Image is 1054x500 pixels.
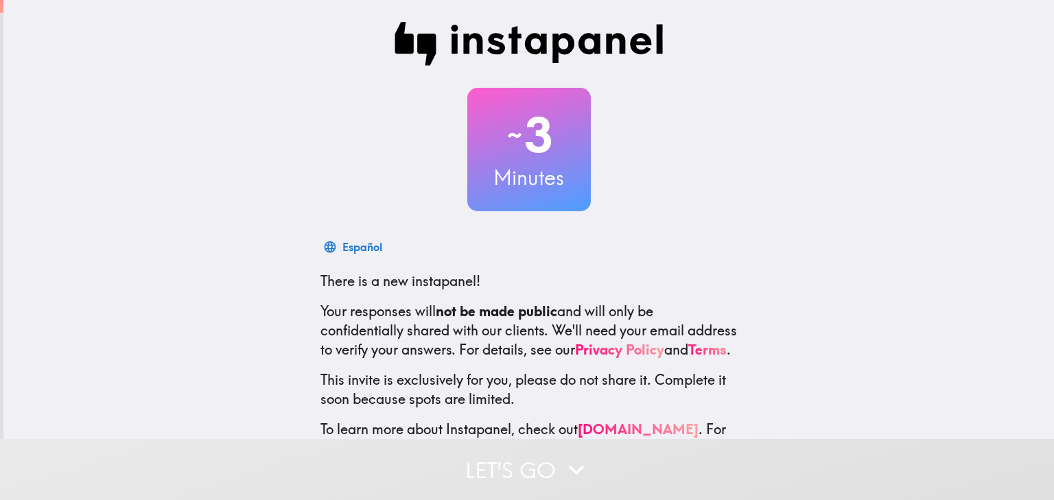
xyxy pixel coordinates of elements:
[575,341,664,358] a: Privacy Policy
[436,302,557,320] b: not be made public
[467,107,591,163] h2: 3
[578,420,699,438] a: [DOMAIN_NAME]
[320,272,480,289] span: There is a new instapanel!
[320,233,388,261] button: Español
[320,302,738,359] p: Your responses will and will only be confidentially shared with our clients. We'll need your emai...
[320,370,738,409] p: This invite is exclusively for you, please do not share it. Complete it soon because spots are li...
[688,341,727,358] a: Terms
[342,237,382,257] div: Español
[467,163,591,192] h3: Minutes
[395,22,664,66] img: Instapanel
[505,115,524,156] span: ~
[320,420,738,477] p: To learn more about Instapanel, check out . For questions or help, email us at .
